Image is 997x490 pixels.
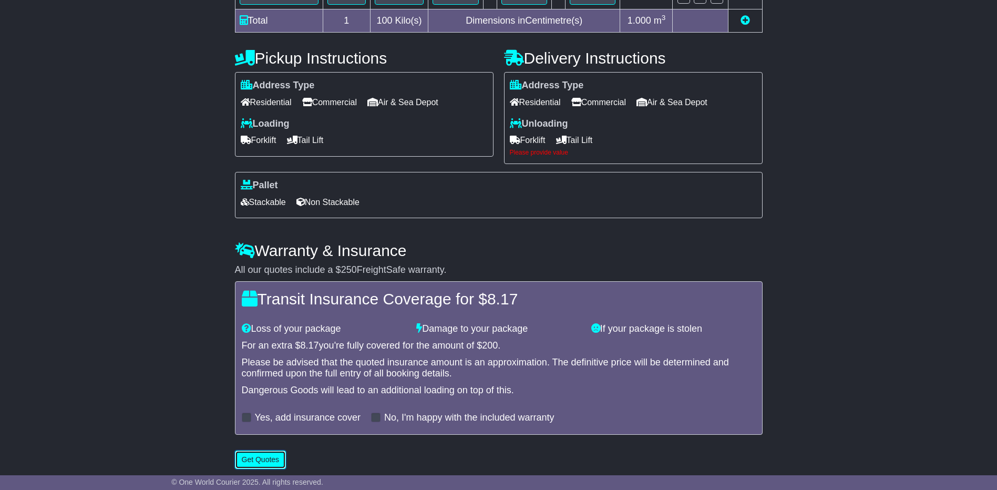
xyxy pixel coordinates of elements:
span: Commercial [302,94,357,110]
div: Damage to your package [411,323,586,335]
h4: Delivery Instructions [504,49,763,67]
span: Commercial [571,94,626,110]
span: Forklift [241,132,276,148]
label: Pallet [241,180,278,191]
label: Loading [241,118,290,130]
div: For an extra $ you're fully covered for the amount of $ . [242,340,756,352]
a: Add new item [741,15,750,26]
td: Dimensions in Centimetre(s) [428,9,620,33]
label: Unloading [510,118,568,130]
span: 8.17 [301,340,319,351]
label: No, I'm happy with the included warranty [384,412,554,424]
span: 250 [341,264,357,275]
td: 1 [323,9,371,33]
button: Get Quotes [235,451,286,469]
span: Tail Lift [287,132,324,148]
h4: Pickup Instructions [235,49,494,67]
span: Stackable [241,194,286,210]
td: Kilo(s) [371,9,428,33]
sup: 3 [662,14,666,22]
span: 8.17 [487,290,518,308]
label: Address Type [241,80,315,91]
h4: Transit Insurance Coverage for $ [242,290,756,308]
div: Dangerous Goods will lead to an additional loading on top of this. [242,385,756,396]
span: 1.000 [628,15,651,26]
div: Loss of your package [237,323,412,335]
span: Air & Sea Depot [367,94,438,110]
span: m [654,15,666,26]
span: Residential [510,94,561,110]
span: © One World Courier 2025. All rights reserved. [171,478,323,486]
label: Address Type [510,80,584,91]
span: Residential [241,94,292,110]
div: If your package is stolen [586,323,761,335]
label: Yes, add insurance cover [255,412,361,424]
span: Forklift [510,132,546,148]
span: 200 [482,340,498,351]
span: Tail Lift [556,132,593,148]
span: 100 [377,15,393,26]
span: Non Stackable [296,194,359,210]
div: Please be advised that the quoted insurance amount is an approximation. The definitive price will... [242,357,756,380]
h4: Warranty & Insurance [235,242,763,259]
div: All our quotes include a $ FreightSafe warranty. [235,264,763,276]
div: Please provide value [510,149,757,156]
td: Total [235,9,323,33]
span: Air & Sea Depot [636,94,707,110]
